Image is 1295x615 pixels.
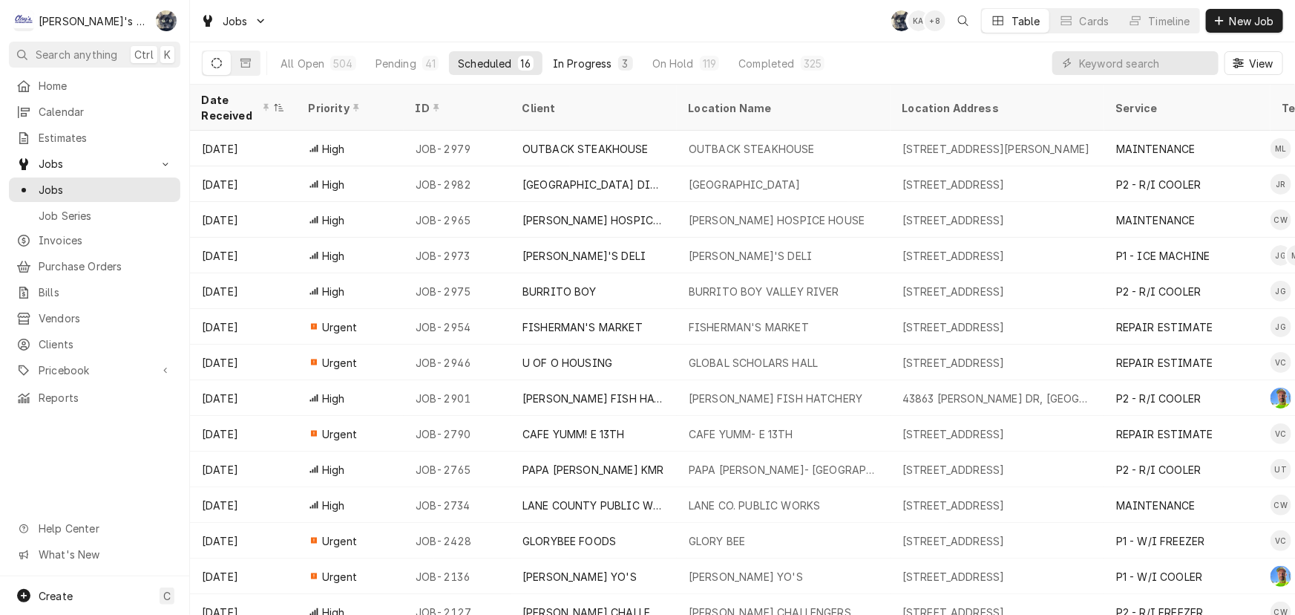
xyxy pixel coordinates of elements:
[39,310,173,326] span: Vendors
[689,319,809,335] div: FISHERMAN'S MARKET
[1271,281,1291,302] div: JG
[190,202,297,238] div: [DATE]
[1116,177,1201,192] div: P2 - R/I COOLER
[425,56,436,71] div: 41
[13,10,34,31] div: Clay's Refrigeration's Avatar
[13,10,34,31] div: C
[1206,9,1283,33] button: New Job
[322,391,345,406] span: High
[925,10,945,31] div: + 8
[1271,530,1291,551] div: VC
[9,100,180,124] a: Calendar
[1271,388,1291,409] div: GA
[902,498,1005,513] div: [STREET_ADDRESS]
[376,56,416,71] div: Pending
[902,212,1005,228] div: [STREET_ADDRESS]
[553,56,612,71] div: In Progress
[689,177,801,192] div: [GEOGRAPHIC_DATA]
[689,141,815,157] div: OUTBACK STEAKHOUSE
[190,345,297,380] div: [DATE]
[322,248,345,264] span: High
[39,156,151,172] span: Jobs
[404,487,511,523] div: JOB-2734
[902,391,1092,406] div: 43863 [PERSON_NAME] DR, [GEOGRAPHIC_DATA], [GEOGRAPHIC_DATA] 97489
[9,228,180,253] a: Invoices
[134,47,154,62] span: Ctrl
[522,141,649,157] div: OUTBACK STEAKHOUSE
[902,177,1005,192] div: [STREET_ADDRESS]
[9,280,180,305] a: Bills
[902,100,1089,116] div: Location Address
[652,56,694,71] div: On Hold
[1116,100,1256,116] div: Service
[689,284,839,299] div: BURRITO BOY VALLEY RIVER
[891,10,912,31] div: SB
[902,284,1005,299] div: [STREET_ADDRESS]
[322,319,357,335] span: Urgent
[902,426,1005,442] div: [STREET_ADDRESS]
[39,104,173,120] span: Calendar
[404,309,511,345] div: JOB-2954
[1080,13,1109,29] div: Cards
[404,131,511,166] div: JOB-2979
[223,13,248,29] span: Jobs
[522,248,646,264] div: [PERSON_NAME]'S DELI
[322,569,357,585] span: Urgent
[621,56,630,71] div: 3
[1271,174,1291,195] div: JR
[902,248,1005,264] div: [STREET_ADDRESS]
[1116,533,1205,549] div: P1 - W/I FREEZER
[36,47,117,62] span: Search anything
[404,452,511,487] div: JOB-2765
[190,416,297,452] div: [DATE]
[689,248,812,264] div: [PERSON_NAME]'S DELI
[9,306,180,331] a: Vendors
[1271,530,1291,551] div: Valente Castillo's Avatar
[1116,355,1213,371] div: REPAIR ESTIMATE
[1116,462,1201,478] div: P2 - R/I COOLER
[522,498,665,513] div: LANE COUNTY PUBLIC WORKS
[1116,569,1202,585] div: P1 - W/I COOLER
[1271,316,1291,337] div: JG
[1271,423,1291,444] div: VC
[521,56,531,71] div: 16
[190,380,297,416] div: [DATE]
[404,238,511,273] div: JOB-2973
[9,516,180,541] a: Go to Help Center
[1271,566,1291,587] div: GA
[902,319,1005,335] div: [STREET_ADDRESS]
[1271,388,1291,409] div: Greg Austin's Avatar
[891,10,912,31] div: Sarah Bendele's Avatar
[404,202,511,238] div: JOB-2965
[322,177,345,192] span: High
[1116,426,1213,442] div: REPAIR ESTIMATE
[1149,13,1190,29] div: Timeline
[1271,209,1291,230] div: Cameron Ward's Avatar
[404,416,511,452] div: JOB-2790
[703,56,716,71] div: 119
[190,452,297,487] div: [DATE]
[1271,566,1291,587] div: Greg Austin's Avatar
[322,284,345,299] span: High
[39,362,151,378] span: Pricebook
[689,569,803,585] div: [PERSON_NAME] YO'S
[39,258,173,274] span: Purchase Orders
[522,284,597,299] div: BURRITO BOY
[1227,13,1277,29] span: New Job
[951,9,975,33] button: Open search
[190,309,297,345] div: [DATE]
[9,152,180,176] a: Go to Jobs
[39,130,173,146] span: Estimates
[194,9,273,33] a: Go to Jobs
[322,355,357,371] span: Urgent
[163,588,171,604] span: C
[404,523,511,559] div: JOB-2428
[902,141,1090,157] div: [STREET_ADDRESS][PERSON_NAME]
[190,523,297,559] div: [DATE]
[156,10,177,31] div: Sarah Bendele's Avatar
[281,56,324,71] div: All Open
[1079,51,1211,75] input: Keyword search
[190,238,297,273] div: [DATE]
[39,284,173,300] span: Bills
[689,355,818,371] div: GLOBAL SCHOLARS HALL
